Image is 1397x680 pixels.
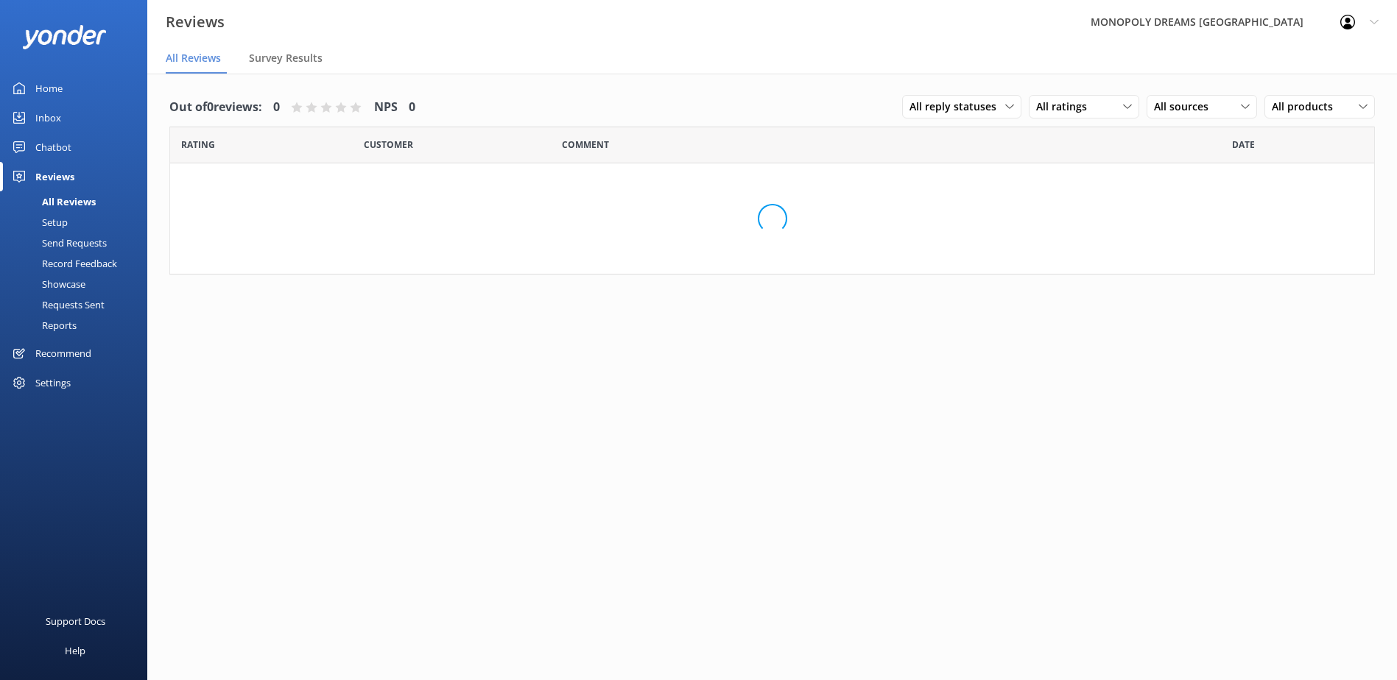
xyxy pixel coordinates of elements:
div: Settings [35,368,71,397]
a: Requests Sent [9,294,147,315]
h4: NPS [374,98,398,117]
span: All reply statuses [909,99,1005,115]
div: Help [65,636,85,665]
span: Survey Results [249,51,323,65]
div: Requests Sent [9,294,105,315]
div: Chatbot [35,132,71,162]
a: All Reviews [9,191,147,212]
span: All ratings [1036,99,1096,115]
a: Reports [9,315,147,336]
h4: Out of 0 reviews: [169,98,262,117]
span: All Reviews [166,51,221,65]
span: Date [1232,138,1255,152]
span: Date [181,138,215,152]
a: Setup [9,212,147,233]
span: All sources [1154,99,1217,115]
div: Showcase [9,274,85,294]
h3: Reviews [166,10,225,34]
div: Reports [9,315,77,336]
div: Setup [9,212,68,233]
a: Record Feedback [9,253,147,274]
span: Date [364,138,413,152]
img: yonder-white-logo.png [22,25,107,49]
h4: 0 [273,98,280,117]
div: Record Feedback [9,253,117,274]
a: Send Requests [9,233,147,253]
a: Showcase [9,274,147,294]
span: Question [562,138,609,152]
div: Inbox [35,103,61,132]
div: Support Docs [46,606,105,636]
div: All Reviews [9,191,96,212]
div: Home [35,74,63,103]
h4: 0 [409,98,415,117]
div: Reviews [35,162,74,191]
div: Send Requests [9,233,107,253]
span: All products [1272,99,1342,115]
div: Recommend [35,339,91,368]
